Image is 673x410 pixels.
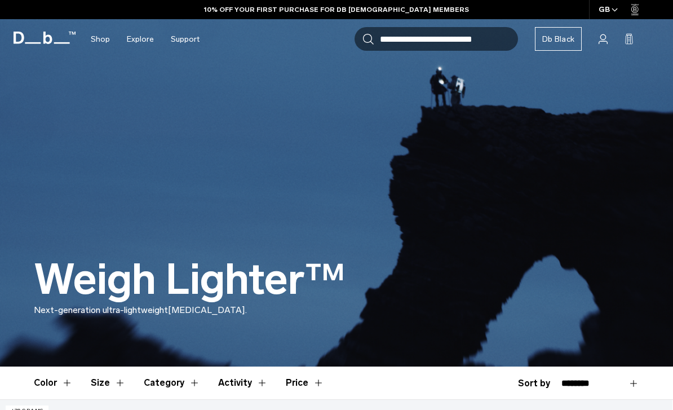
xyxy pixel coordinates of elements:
[168,305,247,315] span: [MEDICAL_DATA].
[34,367,73,399] button: Toggle Filter
[91,19,110,59] a: Shop
[34,257,346,303] h1: Weigh Lighter™
[171,19,200,59] a: Support
[82,19,208,59] nav: Main Navigation
[204,5,469,15] a: 10% OFF YOUR FIRST PURCHASE FOR DB [DEMOGRAPHIC_DATA] MEMBERS
[144,367,200,399] button: Toggle Filter
[286,367,324,399] button: Toggle Price
[91,367,126,399] button: Toggle Filter
[218,367,268,399] button: Toggle Filter
[34,305,168,315] span: Next-generation ultra-lightweight
[535,27,582,51] a: Db Black
[127,19,154,59] a: Explore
